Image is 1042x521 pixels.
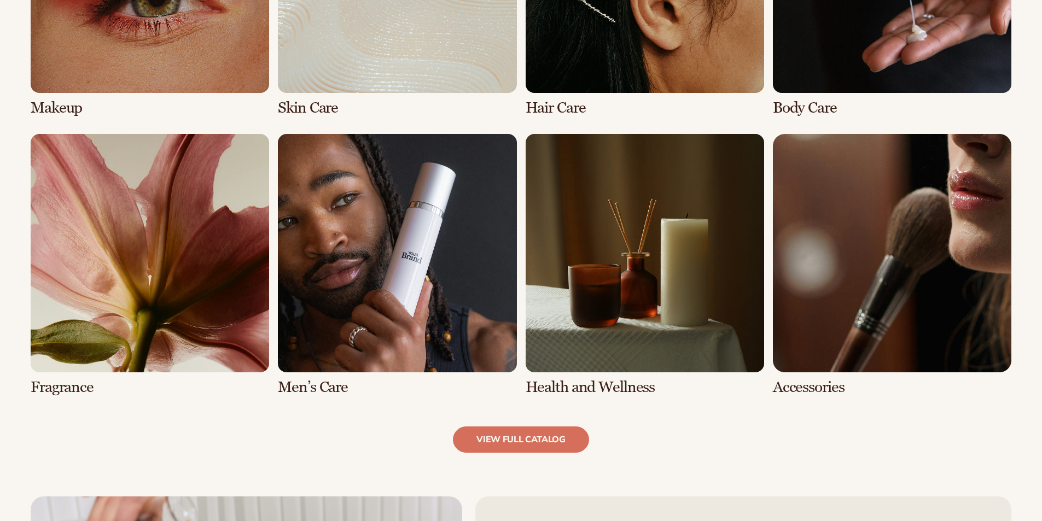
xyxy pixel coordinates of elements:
[526,134,764,396] div: 7 / 8
[453,426,589,453] a: view full catalog
[773,134,1011,396] div: 8 / 8
[278,134,516,396] div: 6 / 8
[31,99,269,116] h3: Makeup
[278,99,516,116] h3: Skin Care
[773,99,1011,116] h3: Body Care
[526,99,764,116] h3: Hair Care
[31,134,269,396] div: 5 / 8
